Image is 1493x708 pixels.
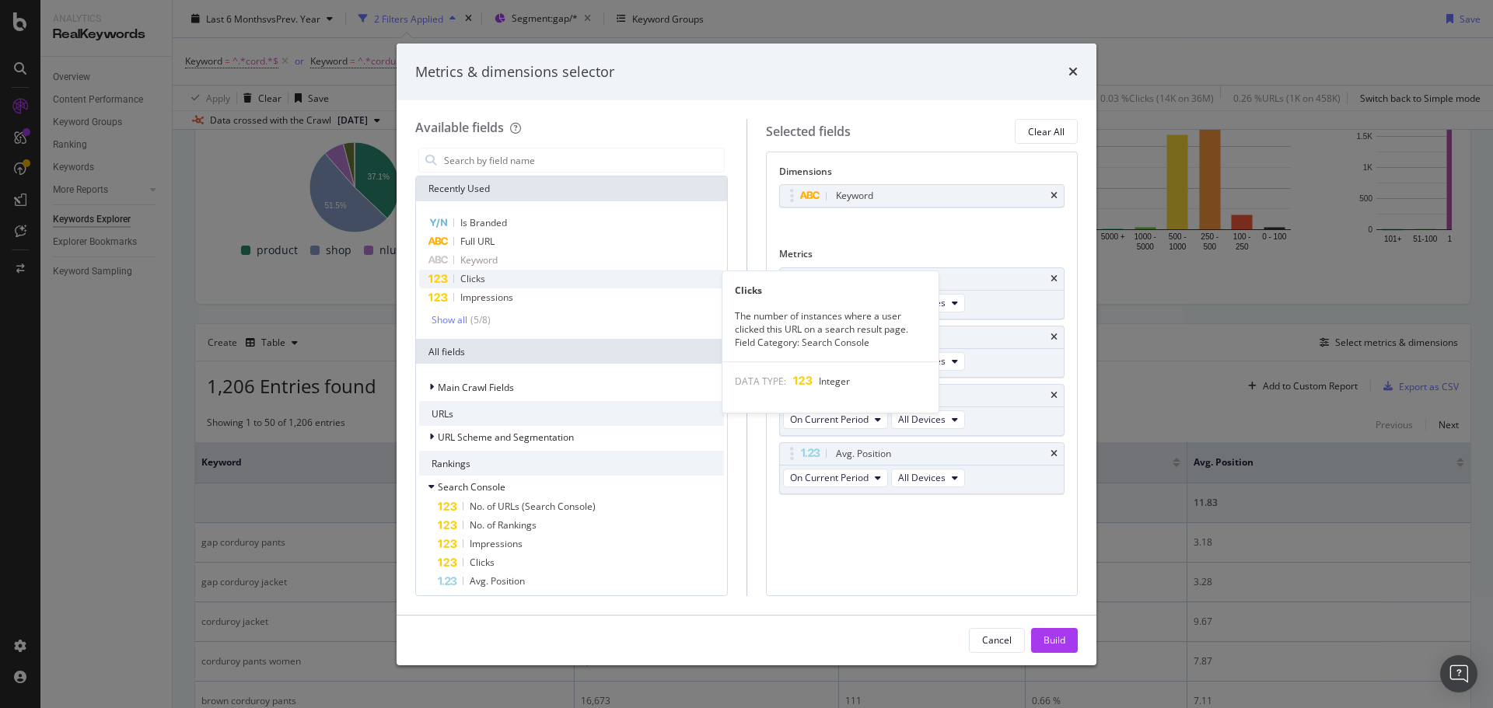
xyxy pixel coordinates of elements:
span: Impressions [460,291,513,304]
div: Open Intercom Messenger [1440,655,1477,692]
div: ( 5 / 8 ) [467,313,491,326]
button: All Devices [891,410,965,429]
div: URLs [419,401,724,426]
button: On Current Period [783,410,888,429]
span: No. of Rankings [470,518,537,532]
span: DATA TYPE: [735,375,786,388]
span: All Devices [898,413,946,426]
span: Keyword [460,253,498,267]
span: Search Console [438,480,505,494]
div: times [1051,449,1058,459]
div: Metrics [779,247,1065,267]
div: times [1051,391,1058,400]
button: Clear All [1015,119,1078,144]
div: Clicks [722,284,939,297]
div: Clear All [1028,125,1065,138]
div: modal [397,44,1096,665]
div: Keywordtimes [779,184,1065,208]
span: On Current Period [790,413,869,426]
span: All Devices [898,471,946,484]
div: Show all [432,315,467,326]
span: Is Branded [460,216,507,229]
div: Avg. PositiontimesOn Current PeriodAll Devices [779,442,1065,494]
span: Full URL [460,235,495,248]
div: Metrics & dimensions selector [415,62,614,82]
div: Avg. Position [836,446,891,462]
span: Avg. Position [470,574,525,588]
button: All Devices [891,469,965,487]
div: Dimensions [779,165,1065,184]
span: URL Scheme and Segmentation [438,431,574,444]
div: times [1051,274,1058,284]
button: Build [1031,628,1078,653]
div: Cancel [982,633,1012,647]
div: Available fields [415,119,504,136]
div: The number of instances where a user clicked this URL on a search result page. Field Category: Se... [722,309,939,349]
div: Build [1044,633,1065,647]
span: Impressions [470,537,523,550]
div: times [1051,191,1058,201]
div: Recently Used [416,176,727,201]
div: Rankings [419,451,724,476]
input: Search by field name [442,148,724,172]
div: Selected fields [766,123,851,141]
button: On Current Period [783,469,888,487]
span: Integer [819,375,850,388]
div: times [1051,333,1058,342]
div: All fields [416,339,727,364]
span: No. of URLs (Search Console) [470,500,596,513]
div: times [1068,62,1078,82]
button: Cancel [969,628,1025,653]
span: On Current Period [790,471,869,484]
span: Main Crawl Fields [438,381,514,394]
div: Keyword [836,188,873,204]
span: Clicks [460,272,485,285]
span: Clicks [470,556,495,569]
div: ImpressionstimesOn Current PeriodAll Devices [779,267,1065,319]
